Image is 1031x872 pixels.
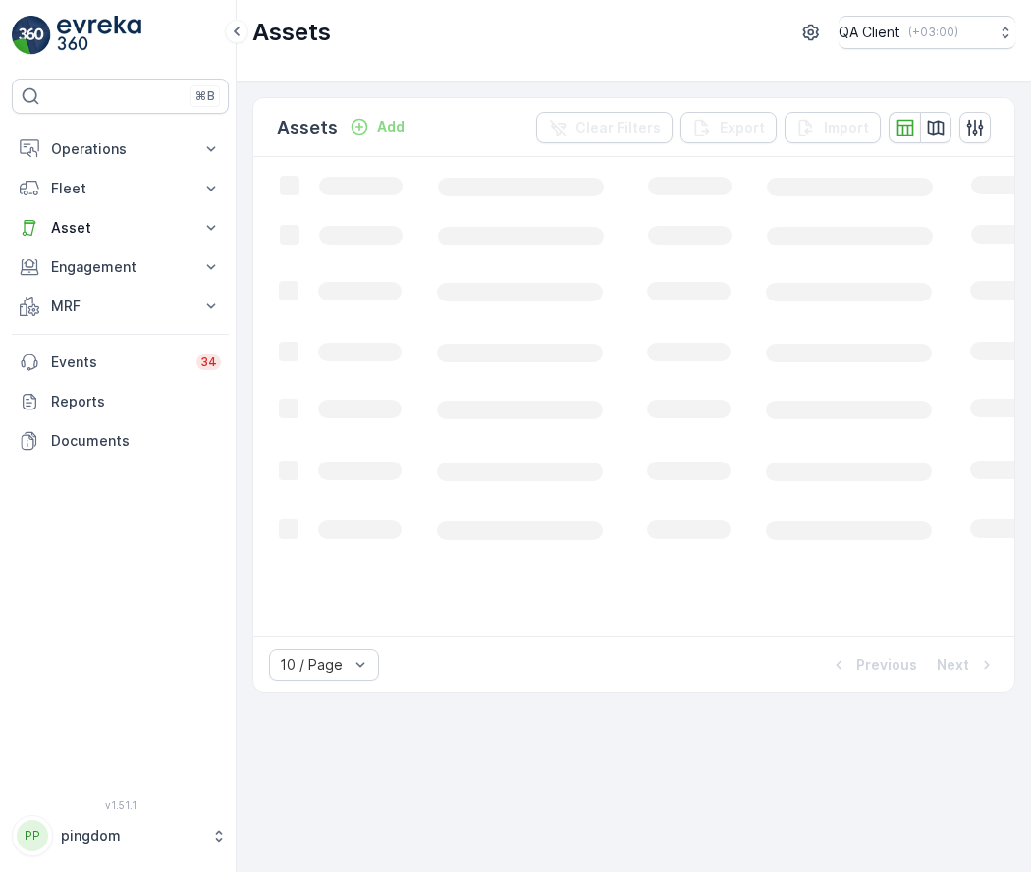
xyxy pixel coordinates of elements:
[680,112,777,143] button: Export
[57,16,141,55] img: logo_light-DOdMpM7g.png
[51,139,190,159] p: Operations
[935,653,999,677] button: Next
[17,820,48,851] div: PP
[12,382,229,421] a: Reports
[12,130,229,169] button: Operations
[12,287,229,326] button: MRF
[51,297,190,316] p: MRF
[51,431,221,451] p: Documents
[839,23,900,42] p: QA Client
[252,17,331,48] p: Assets
[342,115,412,138] button: Add
[785,112,881,143] button: Import
[51,179,190,198] p: Fleet
[51,257,190,277] p: Engagement
[536,112,673,143] button: Clear Filters
[575,118,661,137] p: Clear Filters
[12,343,229,382] a: Events34
[12,815,229,856] button: PPpingdom
[827,653,919,677] button: Previous
[856,655,917,675] p: Previous
[12,247,229,287] button: Engagement
[51,392,221,411] p: Reports
[937,655,969,675] p: Next
[12,169,229,208] button: Fleet
[277,114,338,141] p: Assets
[51,218,190,238] p: Asset
[12,16,51,55] img: logo
[839,16,1015,49] button: QA Client(+03:00)
[12,421,229,461] a: Documents
[200,354,217,370] p: 34
[824,118,869,137] p: Import
[51,353,185,372] p: Events
[720,118,765,137] p: Export
[12,799,229,811] span: v 1.51.1
[61,826,201,845] p: pingdom
[195,88,215,104] p: ⌘B
[377,117,405,136] p: Add
[12,208,229,247] button: Asset
[908,25,958,40] p: ( +03:00 )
